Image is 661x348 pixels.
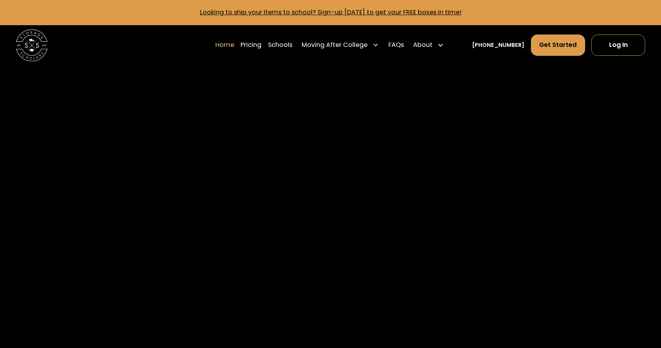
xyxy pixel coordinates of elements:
[591,34,645,56] a: Log In
[200,8,462,17] a: Looking to ship your items to school? Sign-up [DATE] to get your FREE boxes in time!
[240,34,261,56] a: Pricing
[388,34,404,56] a: FAQs
[472,41,524,49] a: [PHONE_NUMBER]
[215,34,234,56] a: Home
[16,29,48,61] img: Storage Scholars main logo
[531,34,585,56] a: Get Started
[268,34,292,56] a: Schools
[302,40,367,50] div: Moving After College
[413,40,433,50] div: About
